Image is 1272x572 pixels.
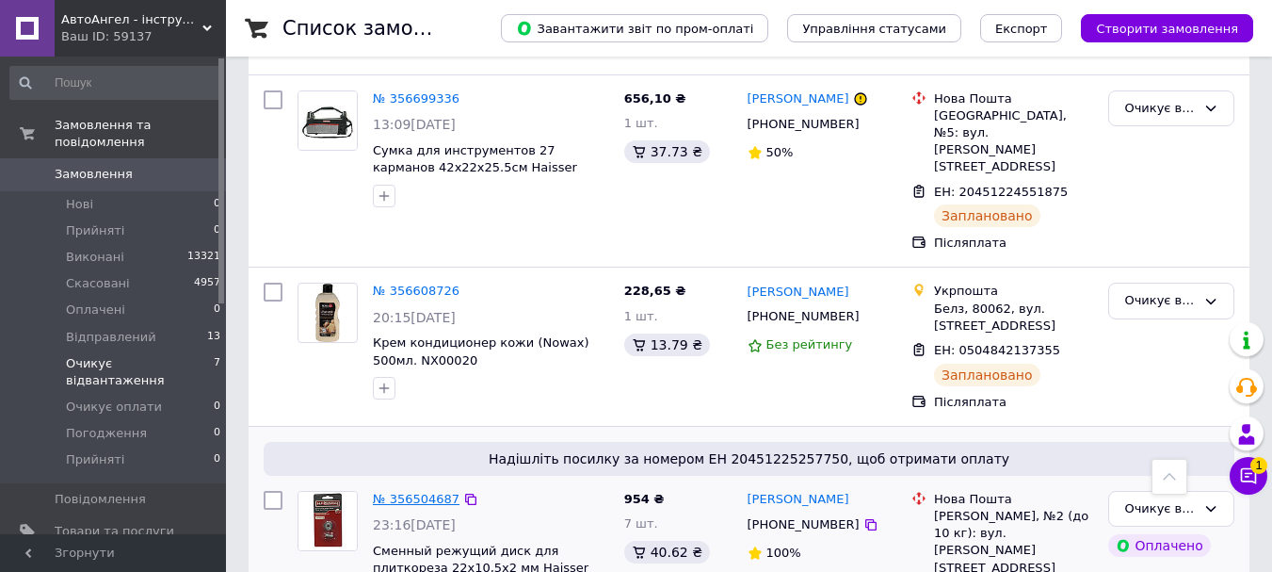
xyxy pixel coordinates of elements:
[744,304,863,329] div: [PHONE_NUMBER]
[55,117,226,151] span: Замовлення та повідомлення
[214,355,220,389] span: 7
[744,513,863,537] div: [PHONE_NUMBER]
[934,235,1093,252] div: Післяплата
[373,310,456,325] span: 20:15[DATE]
[501,14,768,42] button: Завантажити звіт по пром-оплаті
[66,451,124,468] span: Прийняті
[282,17,474,40] h1: Список замовлень
[66,302,125,319] span: Оплачені
[214,222,220,239] span: 0
[934,90,1093,107] div: Нова Пошта
[214,399,220,416] span: 0
[624,116,658,130] span: 1 шт.
[624,492,665,506] span: 954 ₴
[298,492,357,550] img: Фото товару
[766,337,853,351] span: Без рейтингу
[934,283,1093,300] div: Укрпошта
[1124,291,1196,311] div: Очикує відвантаження
[61,28,226,45] div: Ваш ID: 59137
[207,329,220,346] span: 13
[66,196,93,213] span: Нові
[373,492,459,506] a: № 356504687
[298,283,358,343] a: Фото товару
[624,91,686,106] span: 656,10 ₴
[787,14,961,42] button: Управління статусами
[66,329,156,346] span: Відправлений
[66,355,214,389] span: Очикує відвантаження
[214,196,220,213] span: 0
[55,523,174,540] span: Товари та послуги
[298,90,358,151] a: Фото товару
[1108,534,1210,557] div: Оплачено
[66,222,124,239] span: Прийняті
[934,301,1093,335] div: Белз, 80062, вул. [STREET_ADDRESS]
[66,249,124,266] span: Виконані
[1096,22,1238,36] span: Створити замовлення
[214,425,220,442] span: 0
[55,166,133,183] span: Замовлення
[194,275,220,292] span: 4957
[1062,21,1253,35] a: Створити замовлення
[373,143,577,192] a: Сумка для инструментов 27 карманов 42х22х25.5см Haisser 90303
[934,364,1040,386] div: Заплановано
[934,343,1060,357] span: ЕН: 0504842137355
[373,117,456,132] span: 13:09[DATE]
[748,284,849,302] a: [PERSON_NAME]
[298,491,358,551] a: Фото товару
[934,204,1040,227] div: Заплановано
[934,394,1093,411] div: Післяплата
[214,302,220,319] span: 0
[1081,14,1253,42] button: Створити замовлення
[1124,499,1196,519] div: Очикує відвантаження
[934,107,1093,176] div: [GEOGRAPHIC_DATA], №5: вул. [PERSON_NAME][STREET_ADDRESS]
[624,541,710,564] div: 40.62 ₴
[66,399,162,416] span: Очикує оплати
[624,309,658,323] span: 1 шт.
[373,517,456,532] span: 23:16[DATE]
[187,249,220,266] span: 13321
[66,275,130,292] span: Скасовані
[516,20,753,37] span: Завантажити звіт по пром-оплаті
[744,112,863,137] div: [PHONE_NUMBER]
[1250,457,1267,474] span: 1
[748,491,849,509] a: [PERSON_NAME]
[1230,457,1267,495] button: Чат з покупцем1
[980,14,1063,42] button: Експорт
[298,91,357,150] img: Фото товару
[748,90,849,108] a: [PERSON_NAME]
[934,185,1068,199] span: ЕН: 20451224551875
[766,546,801,560] span: 100%
[373,91,459,106] a: № 356699336
[995,22,1048,36] span: Експорт
[766,145,794,159] span: 50%
[934,491,1093,508] div: Нова Пошта
[802,22,946,36] span: Управління статусами
[66,425,147,442] span: Погодження
[9,66,222,100] input: Пошук
[624,140,710,163] div: 37.73 ₴
[1124,99,1196,119] div: Очикує відвантаження
[214,451,220,468] span: 0
[373,284,459,298] a: № 356608726
[315,284,340,342] img: Фото товару
[271,449,1227,468] span: Надішліть посилку за номером ЕН 20451225257750, щоб отримати оплату
[624,516,658,531] span: 7 шт.
[624,284,686,298] span: 228,65 ₴
[624,334,710,356] div: 13.79 ₴
[55,491,146,508] span: Повідомлення
[61,11,202,28] span: АвтоАнгел - інструменти та обладнання для СТО, витратні матеріали, товари для дому та саду
[373,335,589,368] a: Крем кондиционер кожи (Nowax) 500мл. NX00020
